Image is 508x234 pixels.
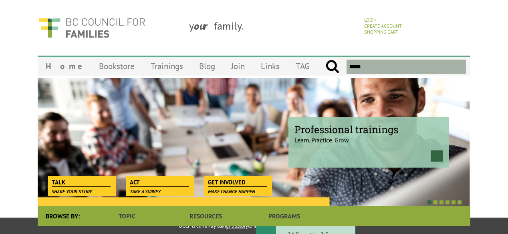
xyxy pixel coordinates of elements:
a: Topic [88,206,166,226]
img: BC Council for FAMILIES [38,13,146,43]
a: Get Involved Make change happen [204,176,271,187]
a: TAG [288,57,318,76]
a: Act Take a survey [126,176,193,187]
span: Talk [52,178,111,187]
a: Join [223,57,253,76]
a: Bookstore [91,57,143,76]
a: Shopping Cart [364,29,398,35]
a: Blog [191,57,223,76]
div: Browse By: [38,206,88,226]
a: Talk Share your story [48,176,115,187]
input: Submit [325,60,339,74]
span: Professional trainings [294,123,443,136]
span: Make change happen [208,188,255,194]
a: Create Account [364,23,402,29]
a: Home [38,57,91,76]
a: Login [364,17,377,23]
a: Links [253,57,288,76]
span: Take a survey [130,188,161,194]
a: Trainings [143,57,191,76]
strong: our [194,19,214,32]
a: Programs [245,206,324,226]
span: Get Involved [208,178,267,187]
span: Share your story [52,188,92,194]
a: Resources [166,206,245,226]
span: Act [130,178,189,187]
div: y family. [183,13,360,43]
p: Learn. Practice. Grow. [294,129,443,144]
